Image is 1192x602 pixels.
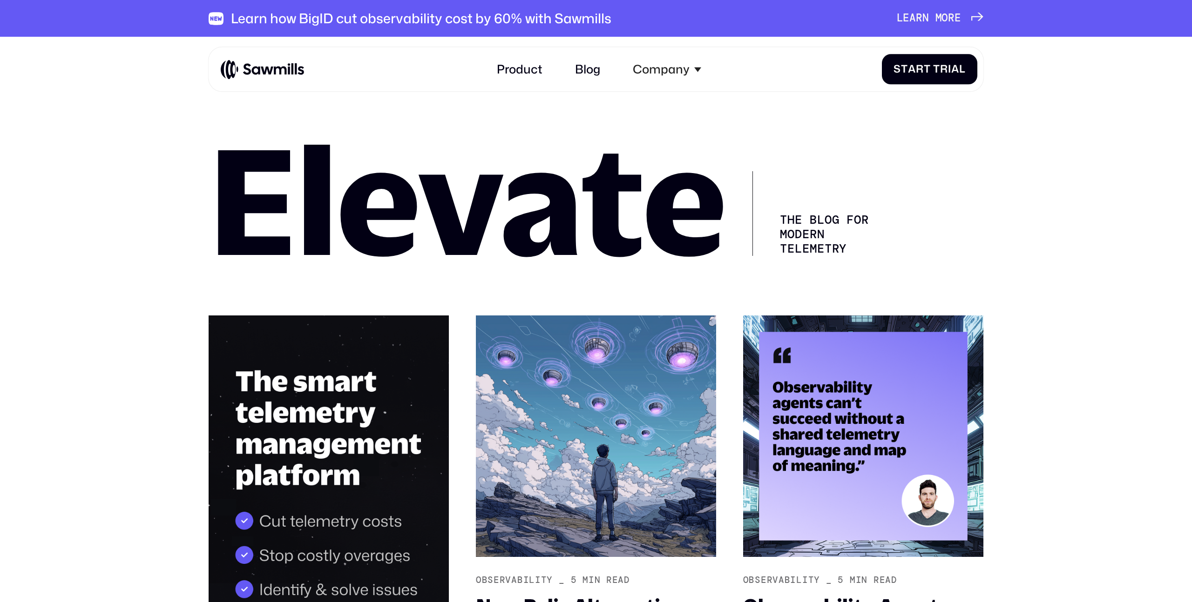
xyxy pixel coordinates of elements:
[897,12,983,25] a: Learnmore
[582,575,630,585] div: min read
[935,12,942,25] span: m
[951,63,959,76] span: a
[838,575,844,585] div: 5
[959,63,966,76] span: l
[941,12,948,25] span: o
[476,575,553,585] div: Observability
[826,575,832,585] div: _
[743,575,820,585] div: Observability
[908,63,916,76] span: a
[566,54,609,86] a: Blog
[633,62,690,77] div: Company
[752,171,872,256] div: The Blog for Modern telemetry
[231,10,611,27] div: Learn how BigID cut observability cost by 60% with Sawmills
[940,63,948,76] span: r
[571,575,577,585] div: 5
[909,12,916,25] span: a
[903,12,909,25] span: e
[901,63,908,76] span: t
[916,12,922,25] span: r
[894,63,901,76] span: S
[933,63,940,76] span: T
[948,12,955,25] span: r
[948,63,951,76] span: i
[488,54,551,86] a: Product
[850,575,897,585] div: min read
[882,54,977,84] a: StartTrial
[924,63,931,76] span: t
[624,54,710,86] div: Company
[922,12,929,25] span: n
[916,63,924,76] span: r
[897,12,903,25] span: L
[559,575,565,585] div: _
[955,12,961,25] span: e
[209,141,726,256] h1: Elevate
